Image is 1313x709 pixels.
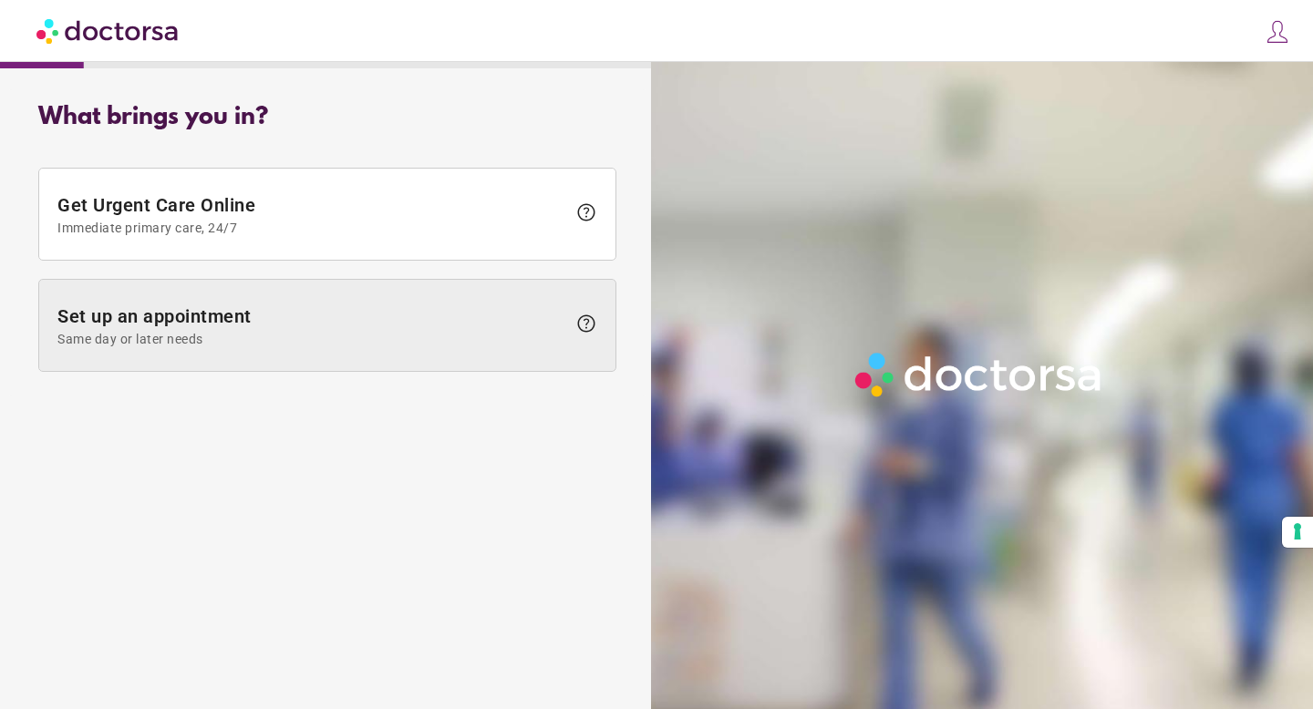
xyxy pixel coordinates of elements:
[575,201,597,223] span: help
[848,345,1111,404] img: Logo-Doctorsa-trans-White-partial-flat.png
[36,10,181,51] img: Doctorsa.com
[38,104,616,131] div: What brings you in?
[575,313,597,334] span: help
[1282,517,1313,548] button: Your consent preferences for tracking technologies
[57,221,566,235] span: Immediate primary care, 24/7
[57,305,566,346] span: Set up an appointment
[57,332,566,346] span: Same day or later needs
[1265,19,1290,45] img: icons8-customer-100.png
[57,194,566,235] span: Get Urgent Care Online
